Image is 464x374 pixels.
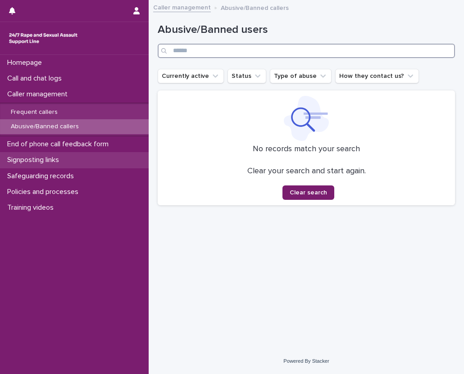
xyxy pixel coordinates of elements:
[4,74,69,83] p: Call and chat logs
[158,23,455,36] h1: Abusive/Banned users
[158,69,224,83] button: Currently active
[153,2,211,12] a: Caller management
[4,123,86,131] p: Abusive/Banned callers
[158,44,455,58] input: Search
[4,59,49,67] p: Homepage
[282,185,334,200] button: Clear search
[4,90,75,99] p: Caller management
[227,69,266,83] button: Status
[4,140,116,149] p: End of phone call feedback form
[4,188,86,196] p: Policies and processes
[4,108,65,116] p: Frequent callers
[4,172,81,180] p: Safeguarding records
[270,69,332,83] button: Type of abuse
[290,189,327,196] span: Clear search
[7,29,79,47] img: rhQMoQhaT3yELyF149Cw
[4,203,61,212] p: Training videos
[335,69,419,83] button: How they contact us?
[4,156,66,164] p: Signposting links
[283,358,329,364] a: Powered By Stacker
[163,144,450,154] p: No records match your search
[247,167,366,176] p: Clear your search and start again.
[221,2,289,12] p: Abusive/Banned callers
